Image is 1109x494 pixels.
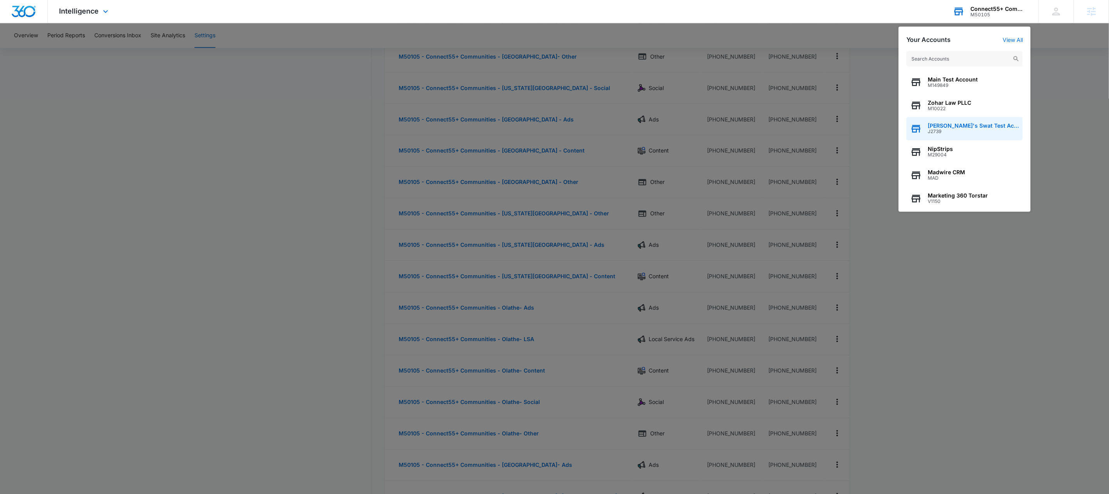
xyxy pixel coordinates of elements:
[928,123,1019,129] span: [PERSON_NAME]'s Swat Test Account
[928,176,965,181] span: MAD
[59,7,99,15] span: Intelligence
[906,187,1023,210] button: Marketing 360 TorstarV1150
[970,6,1027,12] div: account name
[906,164,1023,187] button: Madwire CRMMAD
[906,94,1023,117] button: Zohar Law PLLCM10022
[928,83,978,88] span: M149849
[906,36,951,43] h2: Your Accounts
[1003,36,1023,43] a: View All
[928,193,988,199] span: Marketing 360 Torstar
[928,129,1019,135] span: J2739
[928,153,953,158] span: M29004
[928,76,978,83] span: Main Test Account
[906,140,1023,164] button: NipStripsM29004
[928,146,953,153] span: NipStrips
[906,51,1023,67] input: Search Accounts
[906,117,1023,140] button: [PERSON_NAME]'s Swat Test AccountJ2739
[928,170,965,176] span: Madwire CRM
[928,199,988,205] span: V1150
[928,100,971,106] span: Zohar Law PLLC
[906,71,1023,94] button: Main Test AccountM149849
[970,12,1027,17] div: account id
[928,106,971,111] span: M10022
